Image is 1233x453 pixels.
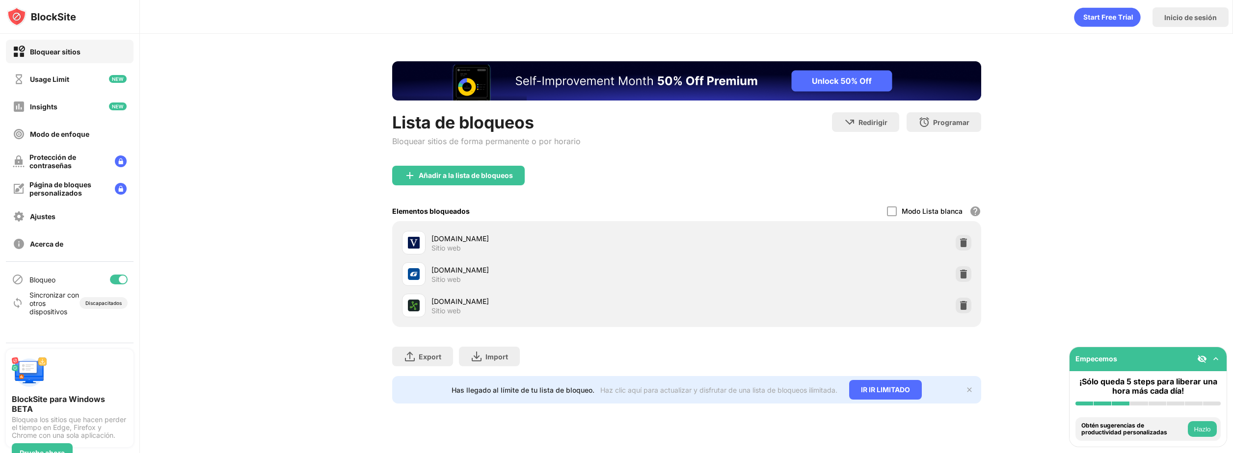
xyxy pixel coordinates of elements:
img: block-on.svg [13,46,25,58]
div: Sincronizar con otros dispositivos [29,291,80,316]
img: time-usage-off.svg [13,73,25,85]
img: lock-menu.svg [115,155,127,167]
div: Bloquear sitios de forma permanente o por horario [392,136,581,146]
div: Insights [30,102,57,111]
iframe: Banner [392,61,981,101]
div: Discapacitados [85,300,122,306]
div: Usage Limit [30,75,69,83]
img: push-desktop.svg [12,355,47,390]
img: favicons [408,268,420,280]
img: settings-off.svg [13,210,25,223]
div: Elementos bloqueados [392,207,470,215]
img: focus-off.svg [13,128,25,140]
img: sync-icon.svg [12,297,24,309]
div: Obtén sugerencias de productividad personalizadas [1081,422,1185,436]
div: BlockSite para Windows BETA [12,394,128,414]
img: password-protection-off.svg [13,155,25,167]
div: IR IR LIMITADO [849,380,922,400]
div: animation [1074,7,1141,27]
img: insights-off.svg [13,101,25,113]
img: about-off.svg [13,238,25,250]
img: favicons [408,300,420,311]
img: customize-block-page-off.svg [13,183,25,195]
div: Ajustes [30,212,55,221]
img: new-icon.svg [109,102,127,110]
div: Protección de contraseñas [29,153,107,170]
div: ¡Sólo queda 5 steps para liberar una hora más cada día! [1075,377,1221,396]
div: Sitio web [431,275,461,284]
div: Export [419,352,441,361]
div: [DOMAIN_NAME] [431,296,687,306]
div: Has llegado al límite de tu lista de bloqueo. [452,386,594,394]
div: Sitio web [431,244,461,252]
img: logo-blocksite.svg [7,7,76,26]
div: Bloquear sitios [30,48,80,56]
img: eye-not-visible.svg [1197,354,1207,364]
div: [DOMAIN_NAME] [431,233,687,244]
div: Página de bloques personalizados [29,180,107,197]
button: Hazlo [1188,421,1217,437]
div: Programar [933,118,969,126]
img: blocking-icon.svg [12,274,24,285]
img: new-icon.svg [109,75,127,83]
div: Acerca de [30,240,63,248]
div: Bloqueo [29,276,55,284]
div: Haz clic aquí para actualizar y disfrutar de una lista de bloqueos ilimitada. [600,386,837,394]
div: Modo de enfoque [30,130,89,138]
img: lock-menu.svg [115,183,127,195]
div: Sitio web [431,306,461,315]
div: Import [485,352,508,361]
div: [DOMAIN_NAME] [431,265,687,275]
iframe: Cuadro de diálogo Iniciar sesión con Google [1031,10,1223,124]
img: favicons [408,237,420,249]
div: Redirigir [858,118,887,126]
div: Añadir a la lista de bloqueos [419,172,513,179]
div: Modo Lista blanca [902,207,963,215]
div: Empecemos [1075,354,1117,363]
div: Lista de bloqueos [392,112,581,132]
img: omni-setup-toggle.svg [1211,354,1221,364]
div: Bloquea los sitios que hacen perder el tiempo en Edge, Firefox y Chrome con una sola aplicación. [12,416,128,439]
img: x-button.svg [965,386,973,394]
